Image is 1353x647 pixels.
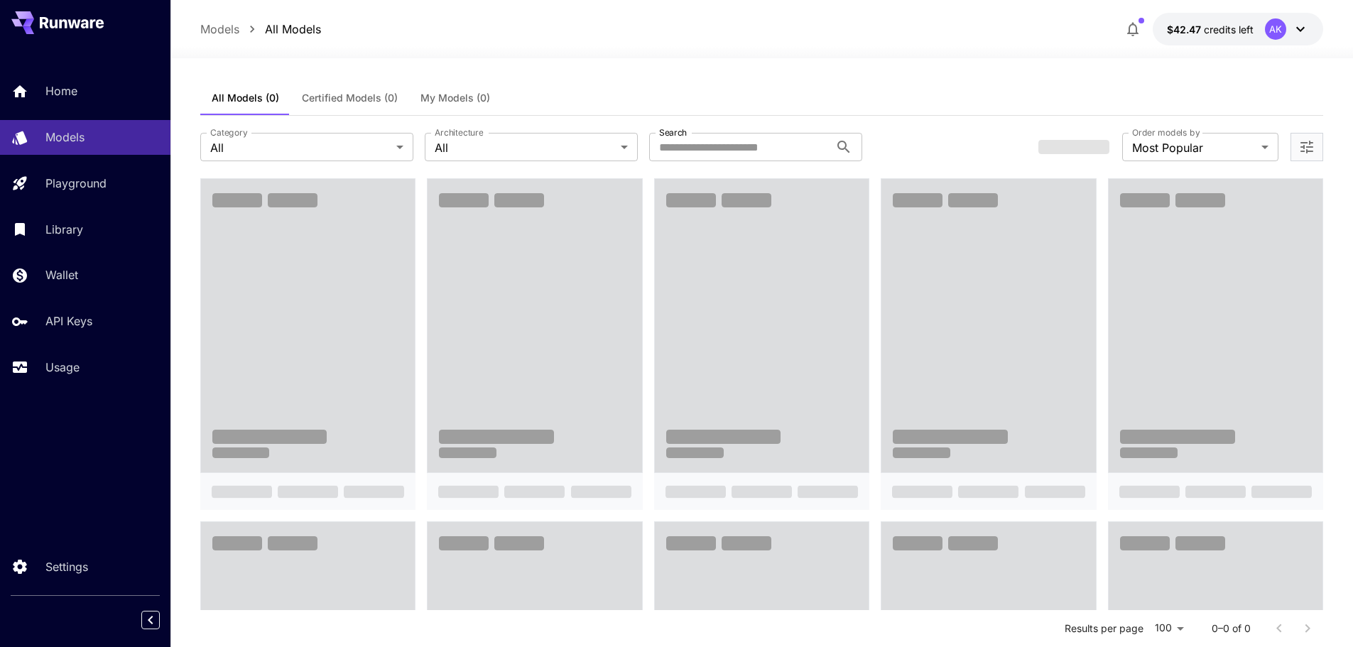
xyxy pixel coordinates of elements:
div: AK [1265,18,1286,40]
p: Results per page [1065,621,1143,636]
p: Usage [45,359,80,376]
p: Home [45,82,77,99]
span: All Models (0) [212,92,279,104]
p: 0–0 of 0 [1212,621,1251,636]
p: Library [45,221,83,238]
span: All [210,139,391,156]
a: Models [200,21,239,38]
p: Playground [45,175,107,192]
span: $42.47 [1167,23,1204,36]
span: Certified Models (0) [302,92,398,104]
button: Open more filters [1298,138,1315,156]
span: credits left [1204,23,1254,36]
span: My Models (0) [420,92,490,104]
a: All Models [265,21,321,38]
p: Models [45,129,85,146]
label: Category [210,126,248,138]
div: 100 [1149,618,1189,638]
span: Most Popular [1132,139,1256,156]
p: API Keys [45,312,92,330]
p: Settings [45,558,88,575]
span: All [435,139,615,156]
button: Collapse sidebar [141,611,160,629]
label: Order models by [1132,126,1200,138]
label: Search [659,126,687,138]
label: Architecture [435,126,483,138]
nav: breadcrumb [200,21,321,38]
div: Collapse sidebar [152,607,170,633]
p: Wallet [45,266,78,283]
div: $42.47208 [1167,22,1254,37]
button: $42.47208AK [1153,13,1323,45]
